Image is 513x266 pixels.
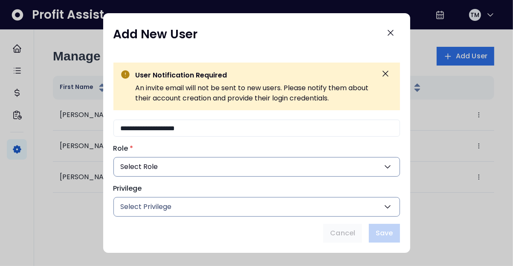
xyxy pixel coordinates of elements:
span: Select Privilege [121,202,172,212]
button: Dismiss [378,66,393,81]
button: Close [381,23,400,42]
h1: Add New User [113,27,198,42]
button: Save [369,224,400,243]
button: Cancel [323,224,362,243]
span: Select Role [121,162,158,172]
span: Save [376,228,393,238]
p: An invite email will not be sent to new users. Please notify them about their account creation an... [136,83,373,103]
label: Role [113,143,395,154]
label: Privilege [113,183,395,194]
span: User Notification Required [136,70,227,80]
span: Cancel [330,228,355,238]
